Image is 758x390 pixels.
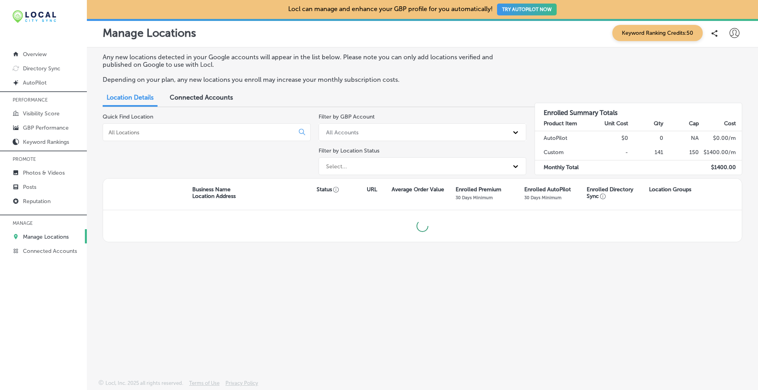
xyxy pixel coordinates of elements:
[699,145,742,160] td: $ 1400.00 /m
[535,103,742,117] h3: Enrolled Summary Totals
[699,117,742,131] th: Cost
[593,131,629,145] td: $0
[108,129,293,136] input: All Locations
[23,248,77,254] p: Connected Accounts
[103,53,518,68] p: Any new locations detected in your Google accounts will appear in the list below. Please note you...
[535,145,594,160] td: Custom
[23,124,69,131] p: GBP Performance
[326,129,358,136] div: All Accounts
[593,145,629,160] td: -
[699,160,742,175] td: $ 1400.00
[629,117,664,131] th: Qty
[170,94,233,101] span: Connected Accounts
[544,120,577,127] strong: Product Item
[664,117,699,131] th: Cap
[524,186,571,193] p: Enrolled AutoPilot
[107,94,154,101] span: Location Details
[105,380,183,386] p: Locl, Inc. 2025 all rights reserved.
[535,131,594,145] td: AutoPilot
[23,51,47,58] p: Overview
[189,380,220,390] a: Terms of Use
[664,131,699,145] td: NA
[23,198,51,205] p: Reputation
[535,160,594,175] td: Monthly Total
[23,139,69,145] p: Keyword Rankings
[587,186,645,200] p: Enrolled Directory Sync
[225,380,258,390] a: Privacy Policy
[629,131,664,145] td: 0
[103,76,518,83] p: Depending on your plan, any new locations you enroll may increase your monthly subscription costs.
[524,195,561,200] p: 30 Days Minimum
[23,170,65,176] p: Photos & Videos
[612,25,703,41] span: Keyword Ranking Credits: 50
[367,186,377,193] p: URL
[319,147,379,154] label: Filter by Location Status
[13,10,56,23] img: 12321ecb-abad-46dd-be7f-2600e8d3409flocal-city-sync-logo-rectangle.png
[319,113,375,120] label: Filter by GBP Account
[392,186,444,193] p: Average Order Value
[629,145,664,160] td: 141
[456,195,493,200] p: 30 Days Minimum
[326,163,347,170] div: Select...
[103,113,153,120] label: Quick Find Location
[23,65,60,72] p: Directory Sync
[649,186,691,193] p: Location Groups
[23,184,36,190] p: Posts
[103,26,196,40] p: Manage Locations
[456,186,501,193] p: Enrolled Premium
[664,145,699,160] td: 150
[23,110,60,117] p: Visibility Score
[192,186,236,200] p: Business Name Location Address
[317,186,366,193] p: Status
[699,131,742,145] td: $ 0.00 /m
[23,79,47,86] p: AutoPilot
[497,4,557,15] button: TRY AUTOPILOT NOW
[593,117,629,131] th: Unit Cost
[23,234,69,240] p: Manage Locations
